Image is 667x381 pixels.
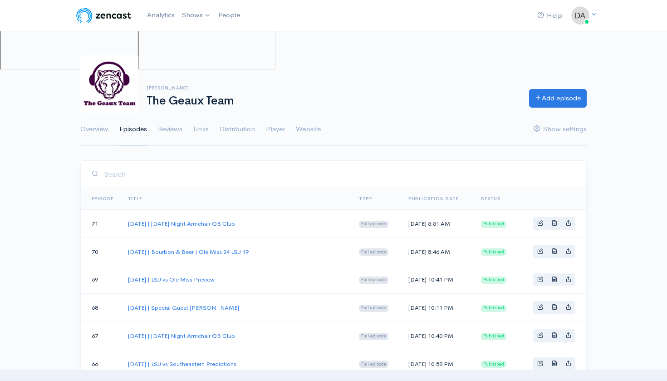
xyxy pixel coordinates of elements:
span: Published [481,221,506,228]
a: Add episode [529,89,587,108]
td: 67 [81,322,121,350]
div: Basic example [533,245,575,258]
span: Published [481,248,506,256]
a: People [215,5,244,25]
div: Basic example [533,357,575,371]
a: Episode [92,196,113,202]
span: Full episode [359,305,388,312]
td: 71 [81,210,121,238]
span: Full episode [359,277,388,284]
a: Website [296,113,321,146]
a: [DATE] | Special Guest [PERSON_NAME] [128,304,239,312]
span: Published [481,361,506,368]
a: Publication date [408,196,459,202]
a: Help [534,6,566,25]
a: Reviews [158,113,182,146]
div: Basic example [533,301,575,314]
a: Links [193,113,209,146]
div: Basic example [533,217,575,230]
td: [DATE] 10:11 PM [401,294,474,322]
a: Shows [178,5,215,25]
td: [DATE] 5:46 AM [401,238,474,266]
span: Status [481,196,500,202]
div: Basic example [533,273,575,287]
span: Full episode [359,248,388,256]
a: Title [128,196,142,202]
td: 70 [81,238,121,266]
td: [DATE] 10:40 PM [401,322,474,350]
h6: [PERSON_NAME] [147,85,518,90]
span: Full episode [359,221,388,228]
span: Full episode [359,361,388,368]
a: Episodes [119,113,147,146]
a: Player [266,113,285,146]
a: [DATE] | [DATE] Night Armchair QB Club [128,220,235,228]
a: Show settings [534,113,587,146]
td: 66 [81,350,121,378]
span: Published [481,305,506,312]
td: 68 [81,294,121,322]
a: [DATE] | LSU vs Ole Miss Preview [128,276,215,283]
div: Basic example [533,329,575,342]
td: 69 [81,266,121,294]
a: Analytics [143,5,178,25]
span: Published [481,277,506,284]
h1: The Geaux Team [147,94,518,108]
img: ... [571,6,589,25]
img: ZenCast Logo [75,6,132,25]
input: Search [104,165,575,183]
td: [DATE] 10:58 PM [401,350,474,378]
span: Full episode [359,333,388,340]
a: [DATE] | LSU vs Southeastern Predictions [128,360,236,368]
a: Overview [80,113,108,146]
a: Distribution [220,113,255,146]
a: [DATE] | [DATE] Night Armchair QB Club [128,332,235,340]
td: [DATE] 10:41 PM [401,266,474,294]
span: Published [481,333,506,340]
a: [DATE] | Bourbon & Beer | Ole Miss 24 LSU 19 [128,248,249,256]
a: Type [359,196,372,202]
td: [DATE] 5:51 AM [401,210,474,238]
